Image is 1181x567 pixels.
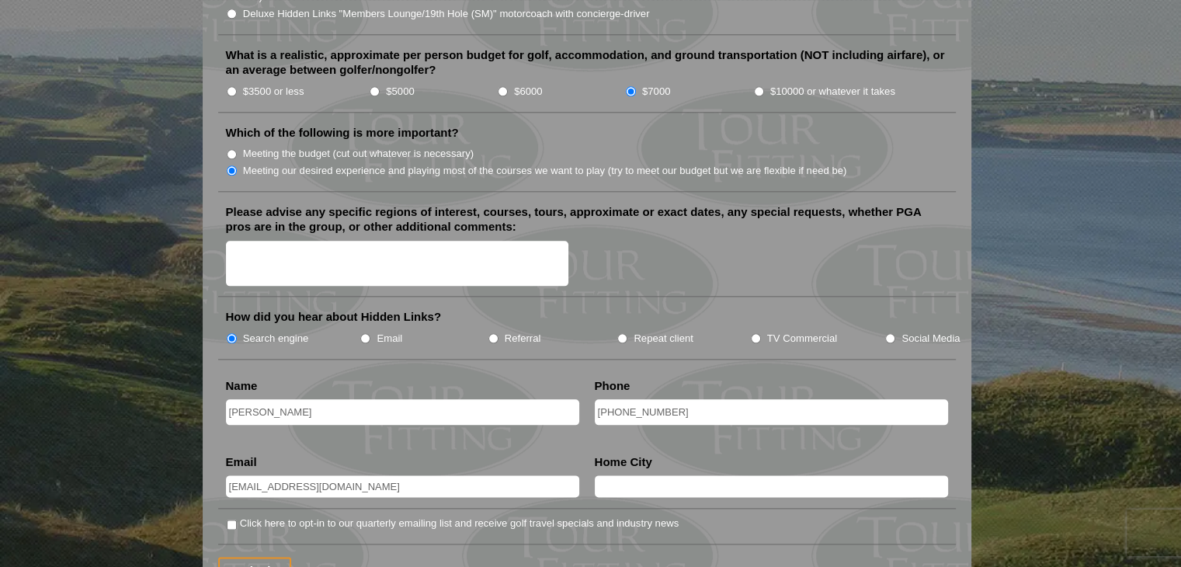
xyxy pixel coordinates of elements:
label: How did you hear about Hidden Links? [226,309,442,325]
label: Email [226,454,257,470]
label: Meeting the budget (cut out whatever is necessary) [243,146,474,162]
label: Deluxe Hidden Links "Members Lounge/19th Hole (SM)" motorcoach with concierge-driver [243,6,650,22]
label: What is a realistic, approximate per person budget for golf, accommodation, and ground transporta... [226,47,948,78]
label: Meeting our desired experience and playing most of the courses we want to play (try to meet our b... [243,163,847,179]
label: Social Media [901,331,960,346]
label: Home City [595,454,652,470]
label: $10000 or whatever it takes [770,84,895,99]
label: Please advise any specific regions of interest, courses, tours, approximate or exact dates, any s... [226,204,948,235]
label: Email [377,331,402,346]
label: $6000 [514,84,542,99]
label: $3500 or less [243,84,304,99]
label: Repeat client [634,331,693,346]
label: Referral [505,331,541,346]
label: $7000 [642,84,670,99]
label: Click here to opt-in to our quarterly emailing list and receive golf travel specials and industry... [240,516,679,531]
label: TV Commercial [767,331,837,346]
label: Phone [595,378,630,394]
label: Search engine [243,331,309,346]
label: Name [226,378,258,394]
label: $5000 [386,84,414,99]
label: Which of the following is more important? [226,125,459,141]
